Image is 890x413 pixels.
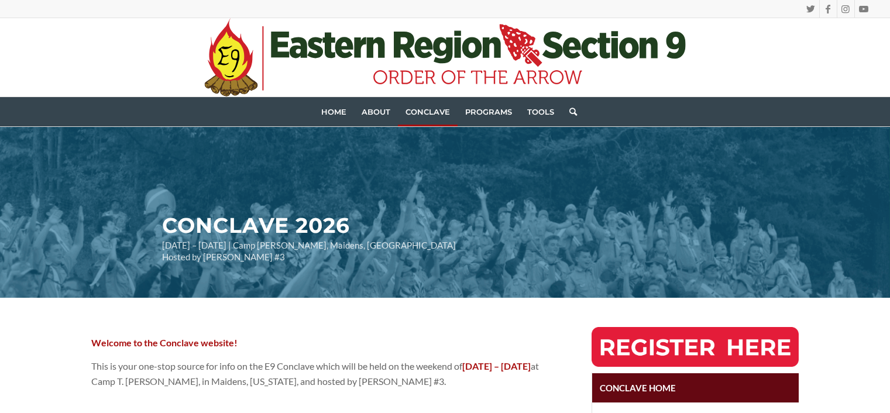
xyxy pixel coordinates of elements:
[354,97,398,126] a: About
[562,97,577,126] a: Search
[91,337,238,348] strong: Welcome to the Conclave website!
[314,97,354,126] a: Home
[406,107,450,116] span: Conclave
[527,107,554,116] span: Tools
[162,214,499,238] h2: CONCLAVE 2026
[398,97,458,126] a: Conclave
[465,107,512,116] span: Programs
[162,240,499,263] p: [DATE] – [DATE] | Camp [PERSON_NAME], Maidens, [GEOGRAPHIC_DATA] Hosted by [PERSON_NAME] #3
[592,373,799,402] a: Conclave Home
[462,360,531,371] strong: [DATE] – [DATE]
[458,97,520,126] a: Programs
[91,359,549,390] p: This is your one-stop source for info on the E9 Conclave which will be held on the weekend of at ...
[362,107,390,116] span: About
[520,97,562,126] a: Tools
[321,107,346,116] span: Home
[592,327,799,367] img: RegisterHereButton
